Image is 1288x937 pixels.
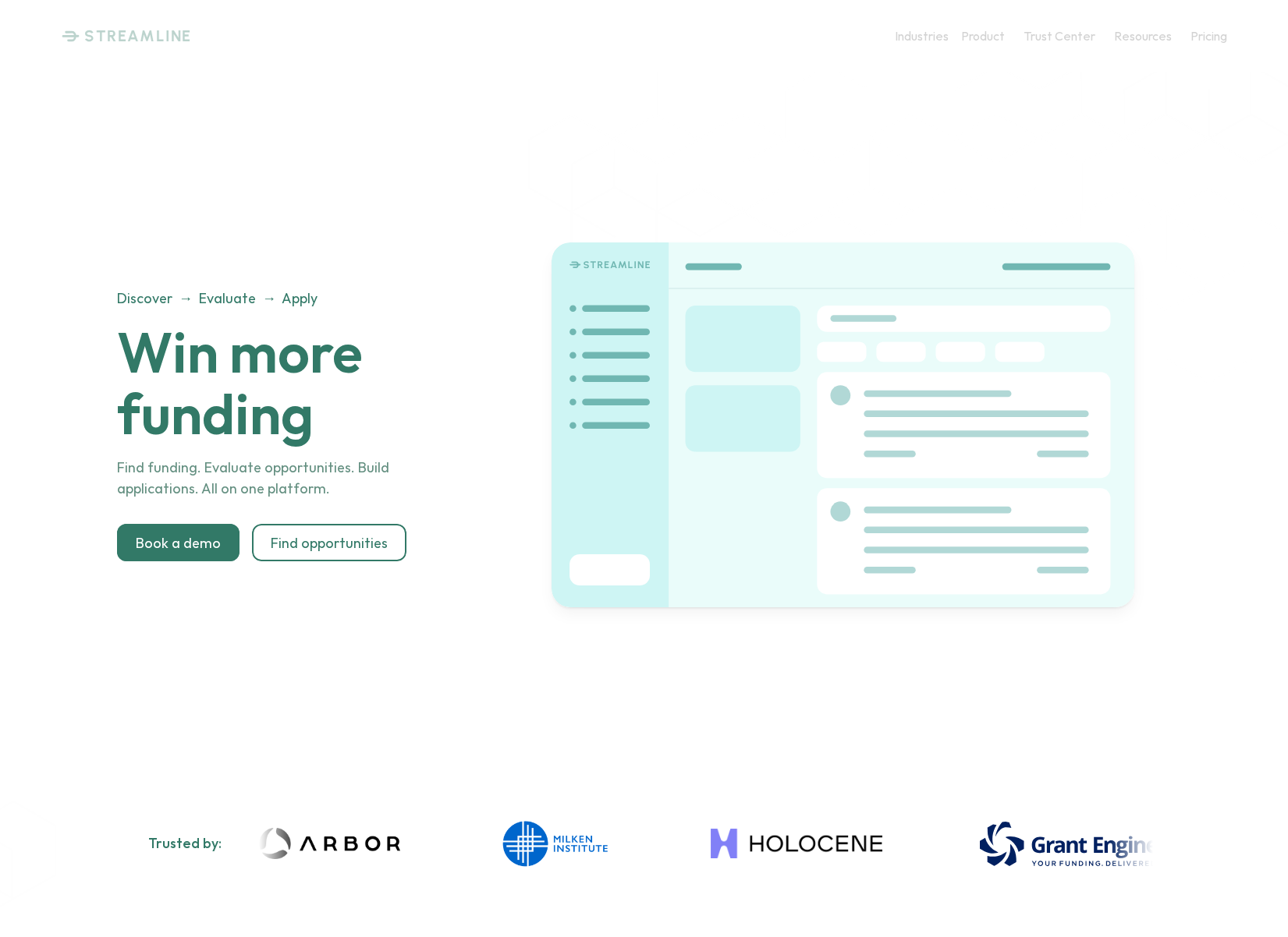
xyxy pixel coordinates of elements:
[117,458,469,500] p: Find funding. Evaluate opportunities. Build applications. All on one platform.
[148,835,222,852] h2: Trusted by:
[117,525,240,562] a: Book a demo
[1023,28,1095,43] p: Trust Center
[271,535,388,552] p: Find opportunities
[1190,23,1226,50] a: Pricing
[136,535,221,552] p: Book a demo
[1113,23,1171,50] a: Resources
[117,321,508,444] h1: Win more funding
[84,27,192,45] p: STREAMLINE
[1023,23,1095,50] a: Trust Center
[62,27,192,45] a: STREAMLINE
[1190,28,1226,43] p: Pricing
[894,28,948,43] p: Industries
[960,28,1004,43] p: Product
[252,525,406,562] a: Find opportunities
[117,288,469,309] p: Discover → Evaluate → Apply
[1113,28,1171,43] p: Resources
